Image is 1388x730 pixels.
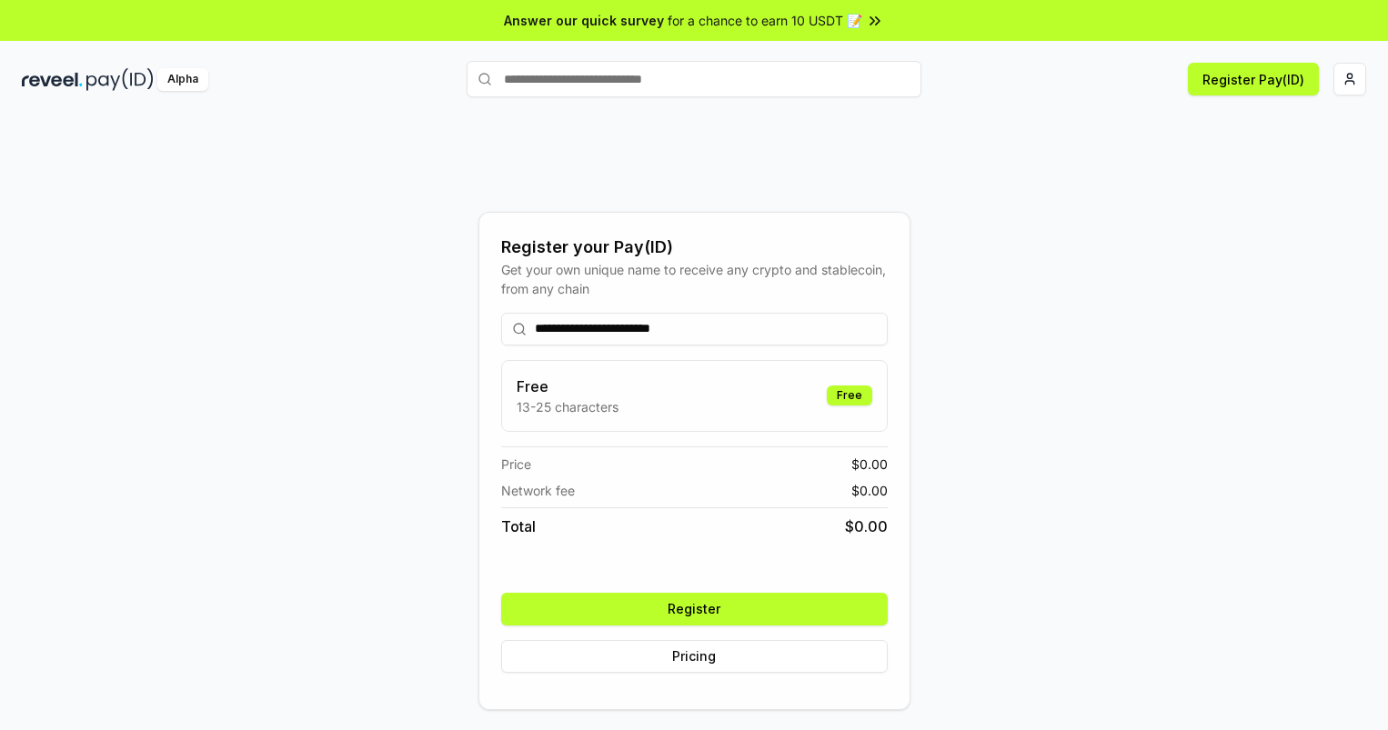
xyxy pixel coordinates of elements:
[827,385,872,405] div: Free
[501,235,888,260] div: Register your Pay(ID)
[504,11,664,30] span: Answer our quick survey
[86,68,154,91] img: pay_id
[501,481,575,500] span: Network fee
[501,640,888,673] button: Pricing
[851,455,888,474] span: $ 0.00
[517,375,619,397] h3: Free
[668,11,862,30] span: for a chance to earn 10 USDT 📝
[501,260,888,298] div: Get your own unique name to receive any crypto and stablecoin, from any chain
[157,68,208,91] div: Alpha
[517,397,619,416] p: 13-25 characters
[501,593,888,625] button: Register
[851,481,888,500] span: $ 0.00
[501,515,536,537] span: Total
[501,455,531,474] span: Price
[1188,63,1319,95] button: Register Pay(ID)
[22,68,83,91] img: reveel_dark
[845,515,888,537] span: $ 0.00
